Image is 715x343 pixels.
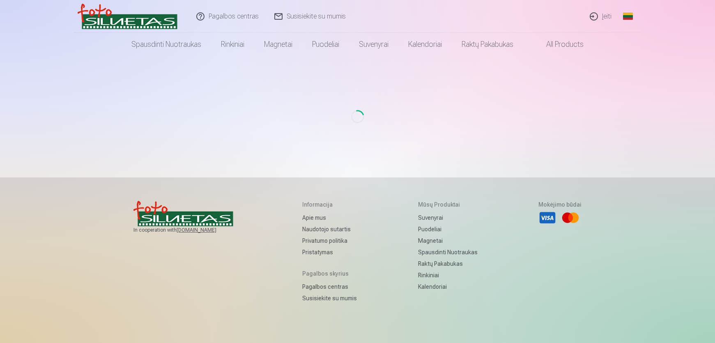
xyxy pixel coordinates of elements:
a: Spausdinti nuotraukas [122,33,211,56]
a: Kalendoriai [418,281,478,292]
a: Suvenyrai [349,33,398,56]
a: Rinkiniai [211,33,254,56]
a: Magnetai [254,33,302,56]
a: Puodeliai [302,33,349,56]
h5: Pagalbos skyrius [302,269,357,278]
a: All products [523,33,593,56]
a: Puodeliai [418,223,478,235]
a: Naudotojo sutartis [302,223,357,235]
a: Apie mus [302,212,357,223]
a: [DOMAIN_NAME] [177,227,236,233]
a: Susisiekite su mumis [302,292,357,304]
a: Rinkiniai [418,269,478,281]
h5: Mokėjimo būdai [538,200,582,209]
a: Suvenyrai [418,212,478,223]
a: Kalendoriai [398,33,452,56]
a: Privatumo politika [302,235,357,246]
a: Raktų pakabukas [452,33,523,56]
a: Pristatymas [302,246,357,258]
h5: Informacija [302,200,357,209]
span: In cooperation with [133,227,241,233]
h5: Mūsų produktai [418,200,478,209]
a: Spausdinti nuotraukas [418,246,478,258]
img: /v3 [78,3,177,30]
a: Pagalbos centras [302,281,357,292]
a: Raktų pakabukas [418,258,478,269]
li: Visa [538,209,556,227]
a: Magnetai [418,235,478,246]
li: Mastercard [561,209,579,227]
